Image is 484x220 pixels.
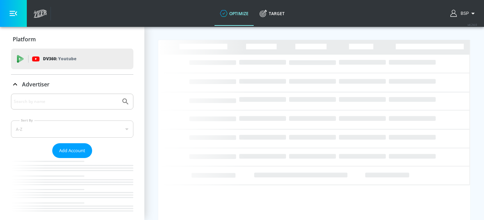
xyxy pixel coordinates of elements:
[467,23,477,27] span: v 4.24.0
[11,30,133,49] div: Platform
[11,49,133,69] div: DV360: Youtube
[58,55,76,62] p: Youtube
[52,143,92,158] button: Add Account
[22,81,49,88] p: Advertiser
[254,1,290,26] a: Target
[11,75,133,94] div: Advertiser
[20,118,34,123] label: Sort By
[59,147,85,155] span: Add Account
[13,35,36,43] p: Platform
[14,97,118,106] input: Search by name
[214,1,254,26] a: optimize
[43,55,76,63] p: DV360:
[458,11,469,16] span: login as: bsp_linking@zefr.com
[11,121,133,138] div: A-Z
[450,9,477,18] button: BSP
